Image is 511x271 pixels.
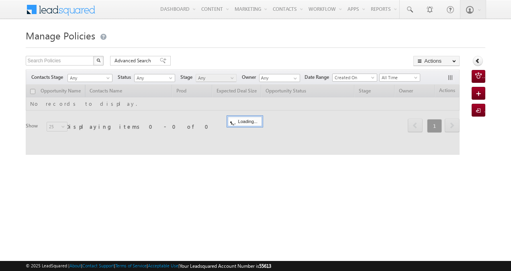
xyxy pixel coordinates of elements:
a: Created On [332,74,377,82]
a: Show All Items [289,74,299,82]
span: 55613 [259,263,271,269]
a: About [69,263,81,268]
span: Any [196,74,234,82]
span: Owner [242,74,259,81]
button: Actions [413,56,460,66]
span: Contacts Stage [31,74,66,81]
a: Any [134,74,175,82]
span: Your Leadsquared Account Number is [180,263,271,269]
span: Status [118,74,134,81]
a: Any [67,74,112,82]
a: Any [196,74,237,82]
a: Terms of Service [115,263,147,268]
span: Advanced Search [114,57,153,64]
div: Loading... [228,117,262,126]
span: Created On [333,74,374,81]
span: Any [135,74,173,82]
a: All Time [379,74,420,82]
input: Type to Search [259,74,300,82]
a: Contact Support [82,263,114,268]
a: Acceptable Use [148,263,178,268]
span: Date Range [305,74,332,81]
span: © 2025 LeadSquared | | | | | [26,262,271,270]
span: Stage [180,74,196,81]
span: Any [68,74,110,82]
img: Search [96,58,100,62]
span: Manage Policies [26,29,95,42]
span: All Time [380,74,418,81]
